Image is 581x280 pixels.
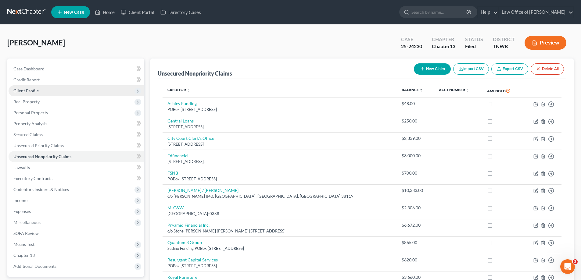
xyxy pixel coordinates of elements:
[401,36,422,43] div: Case
[167,257,218,262] a: Resurgent Capital Services
[167,246,392,251] div: Sadino Funding POBox [STREET_ADDRESS]
[432,36,455,43] div: Chapter
[167,101,197,106] a: Ashley Funding
[167,228,392,234] div: c/o Stone [PERSON_NAME] [PERSON_NAME] [STREET_ADDRESS]
[402,222,429,228] div: $6,672.00
[13,88,39,93] span: Client Profile
[493,36,515,43] div: District
[13,176,52,181] span: Executory Contracts
[465,43,483,50] div: Filed
[13,77,40,82] span: Credit Report
[13,231,39,236] span: SOFA Review
[411,6,467,18] input: Search by name...
[419,88,423,92] i: unfold_more
[9,162,144,173] a: Lawsuits
[13,198,27,203] span: Income
[402,205,429,211] div: $2,306.00
[167,141,392,147] div: [STREET_ADDRESS]
[13,110,48,115] span: Personal Property
[167,153,188,158] a: Edfinancial
[9,74,144,85] a: Credit Report
[466,88,469,92] i: unfold_more
[9,140,144,151] a: Unsecured Priority Claims
[401,43,422,50] div: 25-24230
[167,193,392,199] div: c/o [PERSON_NAME] 840. [GEOGRAPHIC_DATA], [GEOGRAPHIC_DATA], [GEOGRAPHIC_DATA] 38119
[13,154,71,159] span: Unsecured Nonpriority Claims
[9,228,144,239] a: SOFA Review
[13,264,56,269] span: Additional Documents
[402,101,429,107] div: $48.00
[167,170,178,175] a: FSNB
[158,70,232,77] div: Unsecured Nonpriority Claims
[450,43,455,49] span: 13
[13,253,35,258] span: Chapter 13
[13,165,30,170] span: Lawsuits
[402,87,423,92] a: Balance unfold_more
[402,135,429,141] div: $2,339.00
[13,66,45,71] span: Case Dashboard
[531,63,564,75] button: Delete All
[402,257,429,263] div: $620.00
[167,188,238,193] a: [PERSON_NAME] / [PERSON_NAME]
[13,242,34,247] span: Means Test
[525,36,566,50] button: Preview
[13,143,64,148] span: Unsecured Priority Claims
[13,187,69,192] span: Codebtors Insiders & Notices
[167,159,392,165] div: [STREET_ADDRESS],
[167,205,184,210] a: MLG&W
[167,240,202,245] a: Quantum 3 Group
[499,7,573,18] a: Law Office of [PERSON_NAME]
[465,36,483,43] div: Status
[9,63,144,74] a: Case Dashboard
[402,239,429,246] div: $865.00
[167,136,214,141] a: City Court Clerk's Office
[187,88,190,92] i: unfold_more
[453,63,489,75] button: Import CSV
[432,43,455,50] div: Chapter
[167,222,210,228] a: Pryamid Financial Inc.
[13,209,31,214] span: Expenses
[9,118,144,129] a: Property Analysis
[92,7,118,18] a: Home
[491,63,528,75] a: Export CSV
[402,118,429,124] div: $250.00
[13,99,40,104] span: Real Property
[167,118,194,123] a: Central Loans
[167,275,197,280] a: Royal Furniture
[167,176,392,182] div: POBox [STREET_ADDRESS]
[402,170,429,176] div: $700.00
[13,220,41,225] span: Miscellaneous
[9,151,144,162] a: Unsecured Nonpriority Claims
[167,87,190,92] a: Creditor unfold_more
[118,7,157,18] a: Client Portal
[482,84,522,98] th: Amended
[478,7,498,18] a: Help
[64,10,84,15] span: New Case
[7,38,65,47] span: [PERSON_NAME]
[439,87,469,92] a: Acct Number unfold_more
[414,63,451,75] button: New Claim
[560,259,575,274] iframe: Intercom live chat
[167,124,392,130] div: [STREET_ADDRESS]
[167,263,392,269] div: POBox [STREET_ADDRESS]
[157,7,204,18] a: Directory Cases
[13,132,43,137] span: Secured Claims
[493,43,515,50] div: TNWB
[573,259,578,264] span: 3
[402,153,429,159] div: $3,000.00
[402,187,429,193] div: $10,333.00
[13,121,47,126] span: Property Analysis
[167,211,392,217] div: [GEOGRAPHIC_DATA]-0388
[9,173,144,184] a: Executory Contracts
[167,107,392,112] div: POBox [STREET_ADDRESS]
[9,129,144,140] a: Secured Claims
